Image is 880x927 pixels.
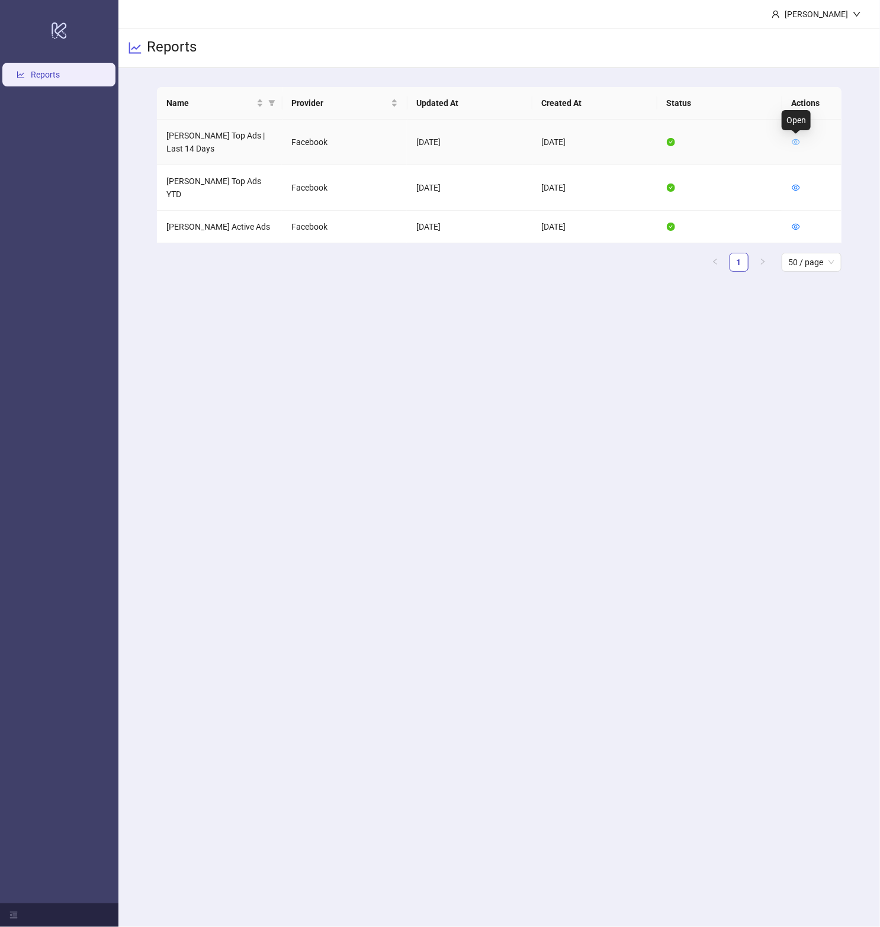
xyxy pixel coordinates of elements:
a: 1 [730,253,748,271]
td: [PERSON_NAME] Top Ads | Last 14 Days [157,120,282,165]
span: 50 / page [789,253,834,271]
span: check-circle [667,223,675,231]
td: [PERSON_NAME] Active Ads [157,211,282,243]
th: Status [657,87,782,120]
th: Updated At [407,87,532,120]
span: right [759,258,766,265]
a: Reports [31,70,60,79]
span: eye [792,138,800,146]
td: [DATE] [407,120,532,165]
span: filter [266,94,278,112]
li: 1 [730,253,749,272]
span: check-circle [667,184,675,192]
span: eye [792,223,800,231]
div: Page Size [782,253,842,272]
span: filter [268,99,275,107]
span: line-chart [128,41,142,55]
h3: Reports [147,38,197,58]
th: Name [157,87,282,120]
span: down [853,10,861,18]
td: [DATE] [532,120,657,165]
span: check-circle [667,138,675,146]
th: Created At [532,87,657,120]
button: right [753,253,772,272]
th: Provider [282,87,407,120]
span: left [712,258,719,265]
span: Name [166,96,253,110]
a: eye [792,222,800,231]
td: Facebook [282,120,407,165]
span: menu-fold [9,911,18,919]
td: [DATE] [532,211,657,243]
td: [DATE] [407,165,532,211]
td: Facebook [282,211,407,243]
div: Open [782,110,811,130]
a: eye [792,137,800,147]
li: Previous Page [706,253,725,272]
span: user [772,10,780,18]
td: [PERSON_NAME] Top Ads YTD [157,165,282,211]
td: [DATE] [532,165,657,211]
a: eye [792,183,800,192]
li: Next Page [753,253,772,272]
div: [PERSON_NAME] [780,8,853,21]
td: [DATE] [407,211,532,243]
span: eye [792,184,800,192]
th: Actions [782,87,842,120]
span: Provider [292,96,388,110]
button: left [706,253,725,272]
td: Facebook [282,165,407,211]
